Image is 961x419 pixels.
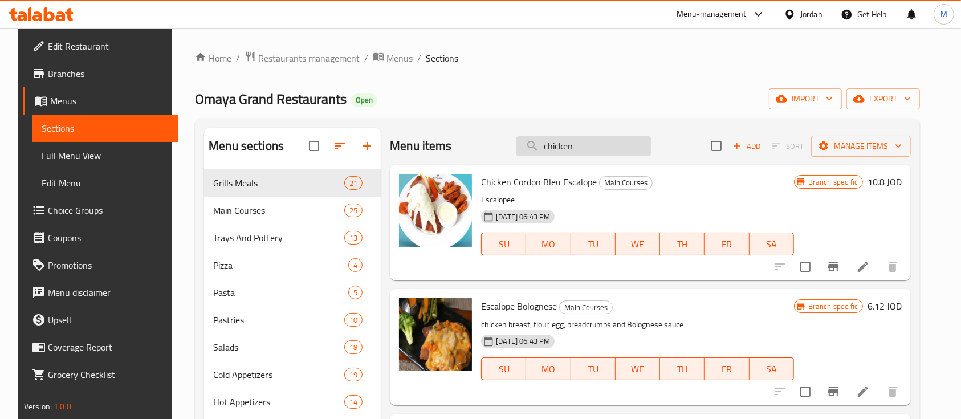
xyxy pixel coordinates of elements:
button: export [846,88,920,109]
span: Trays And Pottery [213,231,344,245]
div: Main Courses [559,300,613,314]
button: Branch-specific-item [820,253,847,280]
span: Omaya Grand Restaurants [195,86,347,112]
img: Escalope Bolognese [399,298,472,371]
a: Branches [23,60,179,87]
span: Select to update [793,380,817,404]
button: TH [660,233,705,255]
button: WE [616,357,660,380]
button: Add section [353,132,381,160]
span: Edit Menu [42,176,170,190]
div: items [344,231,363,245]
div: Pasta5 [204,279,381,306]
button: TU [571,233,616,255]
button: MO [526,233,571,255]
a: Upsell [23,306,179,333]
a: Menus [373,51,413,66]
span: 1.0.0 [54,399,71,414]
span: Full Menu View [42,149,170,162]
span: SA [754,361,789,377]
button: Manage items [811,136,911,157]
span: 18 [345,342,362,353]
span: Pastries [213,313,344,327]
span: Sort sections [326,132,353,160]
span: 14 [345,397,362,408]
span: Sections [42,121,170,135]
span: TH [665,361,700,377]
div: Cold Appetizers19 [204,361,381,388]
span: 10 [345,315,362,326]
span: WE [620,361,655,377]
span: Chicken Cordon Bleu Escalope [481,173,597,190]
a: Home [195,51,231,65]
span: Main Courses [600,176,652,189]
span: Select section first [765,137,811,155]
span: WE [620,236,655,253]
span: Add [731,140,762,153]
button: import [769,88,842,109]
a: Coverage Report [23,333,179,361]
div: Menu-management [677,7,747,21]
span: Grocery Checklist [48,368,170,381]
nav: breadcrumb [195,51,920,66]
span: Restaurants management [258,51,360,65]
span: 19 [345,369,362,380]
img: Chicken Cordon Bleu Escalope [399,174,472,247]
div: Hot Appetizers [213,395,344,409]
span: Edit Restaurant [48,39,170,53]
span: Pasta [213,286,348,299]
span: Select to update [793,255,817,279]
button: WE [616,233,660,255]
a: Edit menu item [856,385,870,398]
span: Main Courses [213,204,344,217]
span: import [778,92,833,106]
span: SA [754,236,789,253]
span: Menu disclaimer [48,286,170,299]
a: Menus [23,87,179,115]
li: / [417,51,421,65]
span: SU [486,361,522,377]
p: chicken breast, flour, egg, breadcrumbs and Bolognese sauce [481,318,794,332]
div: items [348,286,363,299]
a: Menu disclaimer [23,279,179,306]
div: Trays And Pottery13 [204,224,381,251]
div: Grills Meals21 [204,169,381,197]
span: TH [665,236,700,253]
a: Full Menu View [32,142,179,169]
button: TH [660,357,705,380]
div: items [344,340,363,354]
span: MO [531,361,566,377]
span: Upsell [48,313,170,327]
a: Sections [32,115,179,142]
span: Branches [48,67,170,80]
span: Open [351,95,377,105]
span: M [940,8,947,21]
li: / [236,51,240,65]
span: Coverage Report [48,340,170,354]
span: SU [486,236,522,253]
button: SA [750,357,794,380]
a: Coupons [23,224,179,251]
button: SU [481,233,526,255]
a: Choice Groups [23,197,179,224]
span: Salads [213,340,344,354]
button: FR [705,357,749,380]
button: delete [879,253,906,280]
span: Cold Appetizers [213,368,344,381]
span: Select all sections [302,134,326,158]
span: Select section [705,134,728,158]
button: FR [705,233,749,255]
button: SA [750,233,794,255]
h6: 10.8 JOD [868,174,902,190]
span: Pizza [213,258,348,272]
span: 5 [349,287,362,298]
div: items [344,395,363,409]
div: items [344,176,363,190]
button: Add [728,137,765,155]
span: export [856,92,911,106]
div: Main Courses25 [204,197,381,224]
